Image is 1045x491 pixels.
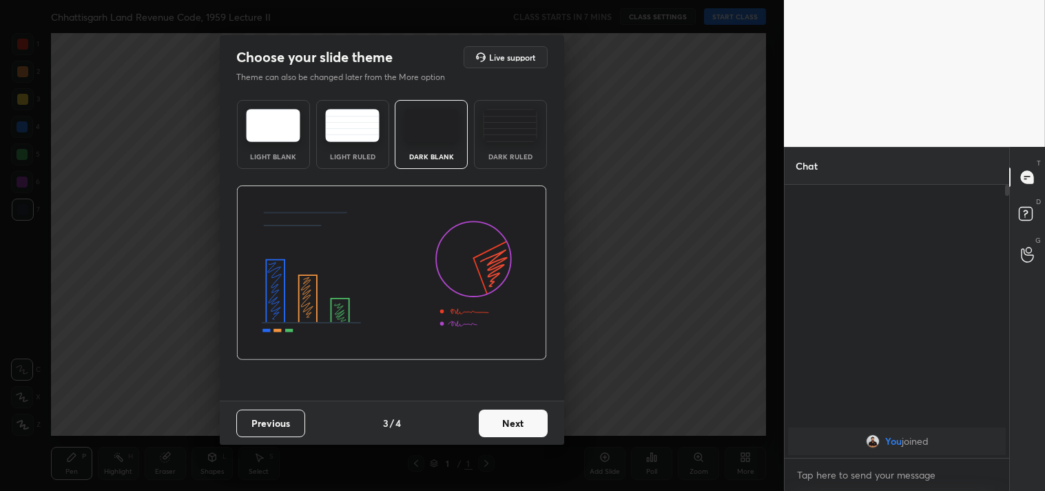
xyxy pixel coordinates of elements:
p: Theme can also be changed later from the More option [236,71,459,83]
div: Dark Ruled [483,153,538,160]
img: darkRuledTheme.de295e13.svg [483,109,537,142]
div: Dark Blank [404,153,459,160]
span: You [884,436,901,447]
img: 50a2b7cafd4e47798829f34b8bc3a81a.jpg [865,434,879,448]
h5: Live support [489,53,535,61]
p: D [1036,197,1041,207]
div: grid [785,425,1009,458]
img: darkThemeBanner.d06ce4a2.svg [236,186,547,361]
h2: Choose your slide theme [236,48,393,66]
button: Next [479,410,548,437]
h4: 3 [383,416,389,430]
div: Light Blank [246,153,301,160]
div: Light Ruled [325,153,380,160]
img: lightRuledTheme.5fabf969.svg [325,109,380,142]
img: lightTheme.e5ed3b09.svg [246,109,300,142]
p: T [1037,158,1041,168]
h4: / [390,416,394,430]
p: G [1035,235,1041,245]
img: darkTheme.f0cc69e5.svg [404,109,459,142]
button: Previous [236,410,305,437]
span: joined [901,436,928,447]
p: Chat [785,148,829,184]
h4: 4 [395,416,401,430]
